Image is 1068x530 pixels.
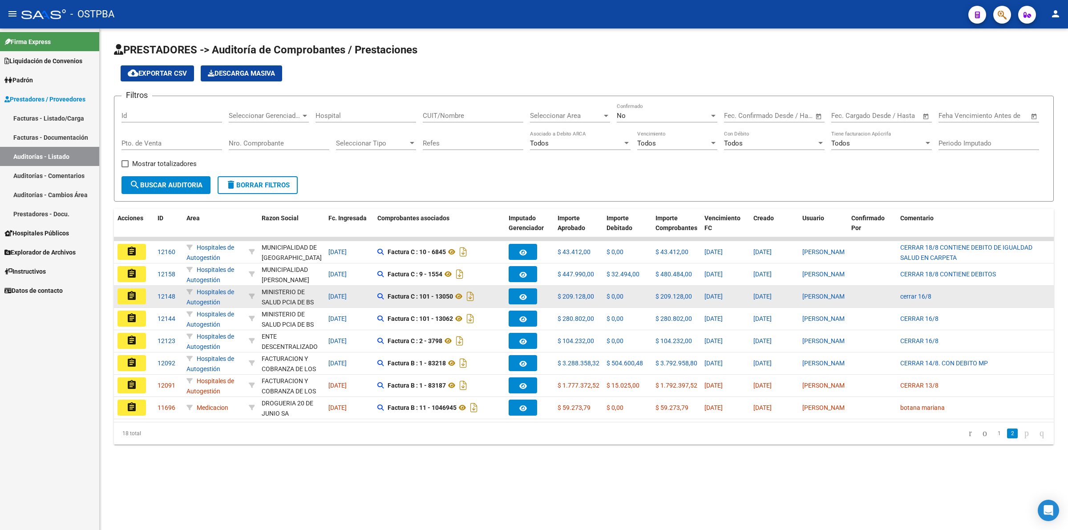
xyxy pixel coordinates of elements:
button: Open calendar [1029,111,1040,121]
strong: Factura C : 101 - 13062 [388,315,453,322]
span: Importe Debitado [607,214,632,232]
div: FACTURACION Y COBRANZA DE LOS EFECTORES PUBLICOS S.E. [262,376,321,417]
span: [DATE] [704,382,723,389]
span: Importe Comprobantes [655,214,697,232]
span: Hospitales de Autogestión [186,288,234,306]
mat-icon: search [129,179,140,190]
span: PRESTADORES -> Auditoría de Comprobantes / Prestaciones [114,44,417,56]
span: Medicacion [197,404,228,411]
div: - 30623456796 [262,398,321,417]
datatable-header-cell: Creado [750,209,799,248]
span: Borrar Filtros [226,181,290,189]
li: page 2 [1006,426,1019,441]
mat-icon: assignment [126,402,137,413]
strong: Factura B : 11 - 1046945 [388,404,457,411]
i: Descargar documento [465,312,476,326]
span: [DATE] [328,248,347,255]
strong: Factura C : 2 - 3798 [388,337,442,344]
span: 12158 [158,271,175,278]
div: Open Intercom Messenger [1038,500,1059,521]
span: Datos de contacto [4,286,63,295]
span: CERRAR 18/8 CONTIENE DEBITO DE IGUALDAD SALUD EN CARPETA [900,244,1032,261]
span: $ 504.600,48 [607,360,643,367]
span: [DATE] [328,271,347,278]
span: [DATE] [753,248,772,255]
mat-icon: assignment [126,313,137,324]
span: CERRAR 18/8 CONTIENE DEBITOS [900,271,996,278]
span: Todos [530,139,549,147]
a: go to first page [965,429,976,438]
span: [DATE] [328,360,347,367]
datatable-header-cell: Usuario [799,209,848,248]
span: $ 59.273,79 [655,404,688,411]
span: Todos [831,139,850,147]
datatable-header-cell: Comentario [897,209,1052,248]
span: [PERSON_NAME] [802,337,850,344]
span: Todos [724,139,743,147]
span: $ 43.412,00 [558,248,591,255]
datatable-header-cell: Area [183,209,245,248]
datatable-header-cell: Vencimiento FC [701,209,750,248]
a: go to next page [1020,429,1033,438]
span: $ 15.025,00 [607,382,639,389]
span: [DATE] [753,271,772,278]
span: $ 43.412,00 [655,248,688,255]
datatable-header-cell: Importe Aprobado [554,209,603,248]
span: Firma Express [4,37,51,47]
span: ID [158,214,163,222]
span: [DATE] [753,315,772,322]
span: [PERSON_NAME] [802,315,850,322]
span: Todos [637,139,656,147]
div: - 30626983398 [262,309,321,328]
span: - OSTPBA [70,4,114,24]
span: $ 104.232,00 [558,337,594,344]
i: Descargar documento [465,289,476,303]
span: Hospitales de Autogestión [186,377,234,395]
mat-icon: assignment [126,380,137,390]
div: - 30681617783 [262,243,321,261]
div: - 30999001315 [262,265,321,283]
input: Start date [831,112,860,120]
span: Hospitales de Autogestión [186,311,234,328]
span: [PERSON_NAME] [802,404,850,411]
span: [DATE] [328,404,347,411]
a: 1 [994,429,1004,438]
span: Hospitales de Autogestión [186,333,234,350]
button: Borrar Filtros [218,176,298,194]
span: $ 447.990,00 [558,271,594,278]
span: Imputado Gerenciador [509,214,544,232]
span: Mostrar totalizadores [132,158,197,169]
span: Explorador de Archivos [4,247,76,257]
span: [PERSON_NAME] [802,248,850,255]
mat-icon: assignment [126,268,137,279]
span: botana mariana [900,404,945,411]
input: End date [761,112,804,120]
span: Exportar CSV [128,69,187,77]
span: Hospitales de Autogestión [186,266,234,283]
span: Area [186,214,200,222]
strong: Factura C : 9 - 1554 [388,271,442,278]
span: Fc. Ingresada [328,214,367,222]
span: $ 0,00 [607,293,623,300]
mat-icon: person [1050,8,1061,19]
span: [DATE] [328,337,347,344]
span: Padrón [4,75,33,85]
span: [PERSON_NAME] [802,382,850,389]
span: Descarga Masiva [208,69,275,77]
span: [DATE] [704,315,723,322]
span: Comentario [900,214,934,222]
mat-icon: assignment [126,357,137,368]
span: Seleccionar Tipo [336,139,408,147]
span: [DATE] [753,382,772,389]
span: [DATE] [753,360,772,367]
i: Descargar documento [468,401,480,415]
datatable-header-cell: Confirmado Por [848,209,897,248]
span: Liquidación de Convenios [4,56,82,66]
a: go to last page [1036,429,1048,438]
i: Descargar documento [457,378,469,392]
i: Descargar documento [454,267,465,281]
h3: Filtros [121,89,152,101]
button: Open calendar [814,111,824,121]
div: MINISTERIO DE SALUD PCIA DE BS AS [262,309,321,340]
span: $ 0,00 [607,315,623,322]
